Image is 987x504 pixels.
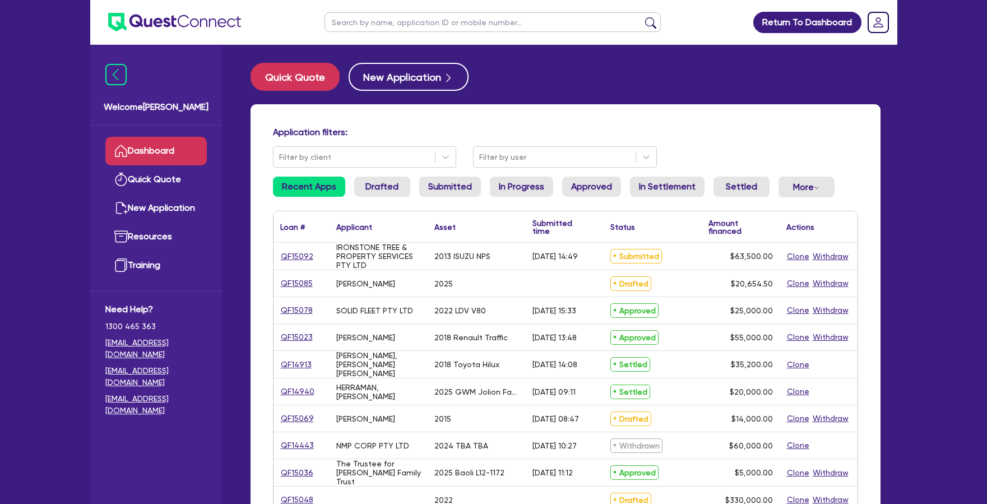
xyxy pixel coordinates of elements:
button: New Application [349,63,469,91]
button: Withdraw [812,277,849,290]
a: Quick Quote [251,63,349,91]
button: Clone [786,385,810,398]
a: Settled [713,177,770,197]
span: 1300 465 363 [105,321,207,332]
span: $25,000.00 [730,306,773,315]
a: Dashboard [105,137,207,165]
div: HERRAMAN, [PERSON_NAME] [336,383,421,401]
a: In Settlement [630,177,705,197]
span: Approved [610,303,659,318]
span: Withdrawn [610,438,662,453]
img: quest-connect-logo-blue [108,13,241,31]
div: [DATE] 14:08 [532,360,577,369]
div: The Trustee for [PERSON_NAME] Family Trust [336,459,421,486]
div: [DATE] 11:12 [532,468,573,477]
a: Return To Dashboard [753,12,861,33]
button: Clone [786,412,810,425]
span: Drafted [610,411,651,426]
button: Withdraw [812,466,849,479]
a: QF15023 [280,331,313,344]
img: resources [114,230,128,243]
a: Dropdown toggle [864,8,893,37]
div: Amount financed [708,219,773,235]
div: 2025 Baoli L12-1172 [434,468,504,477]
div: [PERSON_NAME] [336,414,395,423]
button: Clone [786,358,810,371]
button: Clone [786,304,810,317]
img: training [114,258,128,272]
a: QF15092 [280,250,314,263]
div: Status [610,223,635,231]
span: $60,000.00 [729,441,773,450]
div: [DATE] 13:48 [532,333,577,342]
span: $55,000.00 [730,333,773,342]
span: $35,200.00 [731,360,773,369]
a: QF15036 [280,466,314,479]
img: quick-quote [114,173,128,186]
a: Resources [105,223,207,251]
a: Recent Apps [273,177,345,197]
span: $20,654.50 [731,279,773,288]
div: NMP CORP PTY LTD [336,441,409,450]
a: QF15069 [280,412,314,425]
div: [DATE] 08:47 [532,414,579,423]
a: QF15078 [280,304,313,317]
span: $63,500.00 [730,252,773,261]
span: Approved [610,330,659,345]
button: Withdraw [812,304,849,317]
button: Withdraw [812,331,849,344]
a: Submitted [419,177,481,197]
div: Loan # [280,223,305,231]
div: 2018 Renault Traffic [434,333,508,342]
span: $5,000.00 [735,468,773,477]
button: Dropdown toggle [779,177,835,197]
button: Clone [786,277,810,290]
div: [DATE] 10:27 [532,441,577,450]
span: Approved [610,465,659,480]
div: 2015 [434,414,451,423]
a: In Progress [490,177,553,197]
h4: Application filters: [273,127,858,137]
div: [DATE] 09:11 [532,387,576,396]
span: Submitted [610,249,662,263]
a: QF14443 [280,439,314,452]
a: QF14940 [280,385,315,398]
div: 2018 Toyota Hilux [434,360,499,369]
a: QF14913 [280,358,312,371]
div: [DATE] 15:33 [532,306,576,315]
div: IRONSTONE TREE & PROPERTY SERVICES PTY LTD [336,243,421,270]
a: New Application [105,194,207,223]
img: icon-menu-close [105,64,127,85]
input: Search by name, application ID or mobile number... [325,12,661,32]
button: Withdraw [812,250,849,263]
div: 2025 GWM Jolion Facelift Premium 4x2 [434,387,519,396]
button: Clone [786,331,810,344]
div: [PERSON_NAME] [336,279,395,288]
div: [PERSON_NAME], [PERSON_NAME] [PERSON_NAME] [336,351,421,378]
button: Quick Quote [251,63,340,91]
a: [EMAIL_ADDRESS][DOMAIN_NAME] [105,393,207,417]
span: $14,000.00 [731,414,773,423]
span: Settled [610,385,650,399]
div: Submitted time [532,219,587,235]
div: Applicant [336,223,372,231]
div: [DATE] 14:49 [532,252,578,261]
div: Asset [434,223,456,231]
a: [EMAIL_ADDRESS][DOMAIN_NAME] [105,365,207,389]
span: Welcome [PERSON_NAME] [104,100,208,114]
a: Quick Quote [105,165,207,194]
button: Clone [786,250,810,263]
a: QF15085 [280,277,313,290]
div: SOLID FLEET PTY LTD [336,306,413,315]
a: Drafted [354,177,410,197]
button: Clone [786,466,810,479]
span: $20,000.00 [730,387,773,396]
div: [PERSON_NAME] [336,333,395,342]
img: new-application [114,201,128,215]
button: Withdraw [812,412,849,425]
a: Training [105,251,207,280]
div: 2022 LDV V80 [434,306,486,315]
div: 2025 [434,279,453,288]
div: Actions [786,223,814,231]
